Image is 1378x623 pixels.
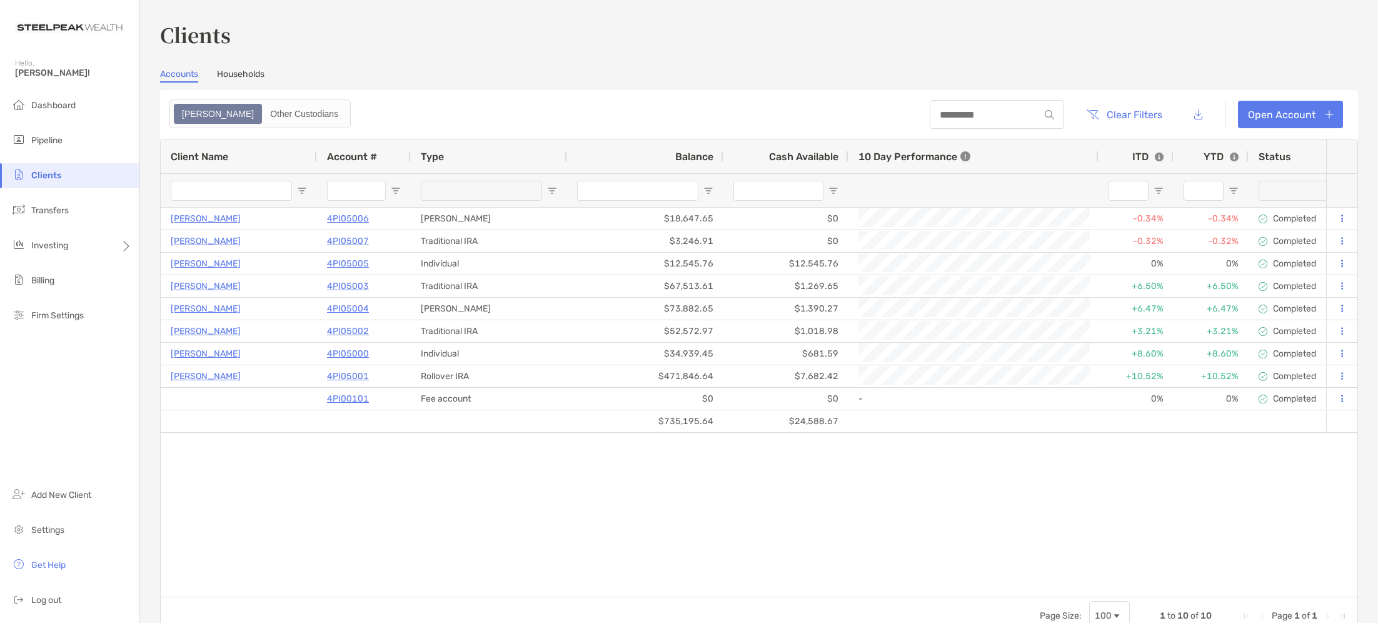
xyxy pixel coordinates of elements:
a: [PERSON_NAME] [171,211,241,226]
div: -0.34% [1099,208,1174,230]
div: $1,269.65 [723,275,848,297]
img: clients icon [11,167,26,182]
p: Completed [1273,348,1316,359]
span: Pipeline [31,135,63,146]
div: $0 [723,208,848,230]
a: [PERSON_NAME] [171,323,241,339]
div: -0.34% [1174,208,1249,230]
button: Open Filter Menu [703,186,713,196]
div: $1,018.98 [723,320,848,342]
span: Settings [31,525,64,535]
p: Completed [1273,326,1316,337]
img: get-help icon [11,557,26,572]
div: +6.50% [1174,275,1249,297]
div: +8.60% [1174,343,1249,365]
a: [PERSON_NAME] [171,233,241,249]
div: -0.32% [1174,230,1249,252]
div: $18,647.65 [567,208,723,230]
img: transfers icon [11,202,26,217]
span: 1 [1160,610,1165,621]
img: investing icon [11,237,26,252]
img: input icon [1045,110,1054,119]
div: $34,939.45 [567,343,723,365]
div: +8.60% [1099,343,1174,365]
span: Log out [31,595,61,605]
div: 100 [1095,610,1112,621]
a: [PERSON_NAME] [171,368,241,384]
div: Last Page [1337,611,1347,621]
span: to [1167,610,1175,621]
img: firm-settings icon [11,307,26,322]
a: [PERSON_NAME] [171,301,241,317]
span: Billing [31,275,54,286]
img: complete icon [1259,305,1267,313]
div: First Page [1242,611,1252,621]
span: Transfers [31,205,69,216]
div: +6.50% [1099,275,1174,297]
a: 4PI05001 [327,368,369,384]
img: logout icon [11,592,26,607]
div: $67,513.61 [567,275,723,297]
span: Add New Client [31,490,91,500]
img: complete icon [1259,327,1267,336]
a: 4PI05004 [327,301,369,317]
span: Balance [675,151,713,163]
div: 0% [1174,253,1249,275]
span: Cash Available [769,151,838,163]
div: $24,588.67 [723,410,848,432]
p: Completed [1273,236,1316,246]
img: add_new_client icon [11,487,26,502]
div: +3.21% [1174,320,1249,342]
div: $735,195.64 [567,410,723,432]
p: Completed [1273,258,1316,269]
p: 4PI05003 [327,278,369,294]
div: Previous Page [1257,611,1267,621]
span: Get Help [31,560,66,570]
a: [PERSON_NAME] [171,256,241,271]
button: Clear Filters [1077,101,1172,128]
div: +3.21% [1099,320,1174,342]
img: billing icon [11,272,26,287]
span: Page [1272,610,1292,621]
a: Open Account [1238,101,1343,128]
span: 1 [1294,610,1300,621]
img: complete icon [1259,372,1267,381]
span: 10 [1200,610,1212,621]
span: 10 [1177,610,1189,621]
a: [PERSON_NAME] [171,346,241,362]
img: complete icon [1259,395,1267,403]
a: 4PI05005 [327,256,369,271]
a: 4PI05002 [327,323,369,339]
a: Accounts [160,69,198,83]
div: $73,882.65 [567,298,723,320]
div: Traditional IRA [411,320,567,342]
h3: Clients [160,20,1358,49]
div: - [858,388,1089,409]
div: $681.59 [723,343,848,365]
input: Balance Filter Input [577,181,698,201]
div: Fee account [411,388,567,410]
img: complete icon [1259,260,1267,268]
div: -0.32% [1099,230,1174,252]
a: 4PI00101 [327,391,369,407]
div: +10.52% [1174,365,1249,387]
img: settings icon [11,522,26,537]
button: Open Filter Menu [297,186,307,196]
div: +10.52% [1099,365,1174,387]
div: $0 [723,230,848,252]
img: complete icon [1259,215,1267,223]
div: +6.47% [1174,298,1249,320]
img: complete icon [1259,350,1267,358]
span: Account # [327,151,377,163]
img: pipeline icon [11,132,26,147]
span: Client Name [171,151,228,163]
div: $12,545.76 [567,253,723,275]
input: YTD Filter Input [1184,181,1224,201]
